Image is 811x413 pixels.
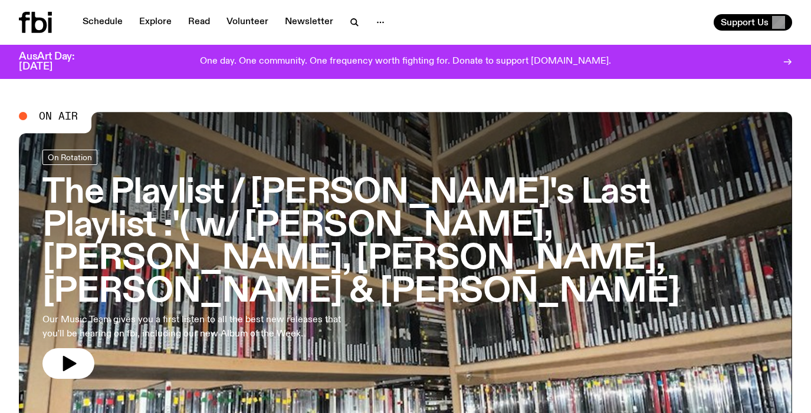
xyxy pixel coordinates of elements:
h3: AusArt Day: [DATE] [19,52,94,72]
h3: The Playlist / [PERSON_NAME]'s Last Playlist :'( w/ [PERSON_NAME], [PERSON_NAME], [PERSON_NAME], ... [42,177,769,308]
span: Support Us [721,17,769,28]
a: The Playlist / [PERSON_NAME]'s Last Playlist :'( w/ [PERSON_NAME], [PERSON_NAME], [PERSON_NAME], ... [42,150,769,379]
p: Our Music Team gives you a first listen to all the best new releases that you'll be hearing on fb... [42,313,344,341]
a: Volunteer [219,14,275,31]
span: On Air [39,111,78,121]
span: On Rotation [48,153,92,161]
a: Explore [132,14,179,31]
a: On Rotation [42,150,97,165]
a: Read [181,14,217,31]
a: Schedule [75,14,130,31]
button: Support Us [714,14,792,31]
p: One day. One community. One frequency worth fighting for. Donate to support [DOMAIN_NAME]. [200,57,611,67]
a: Newsletter [278,14,340,31]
